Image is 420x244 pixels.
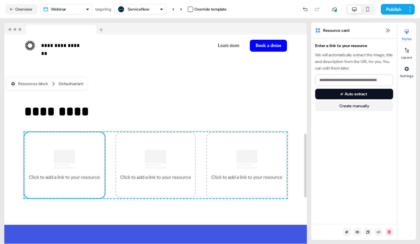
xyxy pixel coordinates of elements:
[206,132,287,198] div: Click to add a link to your resource
[29,174,100,180] div: Click to add a link to your resource
[24,132,287,198] div: Click to add a link to your resourceClick to add a link to your resourceClick to add a link to yo...
[381,4,405,15] button: Publish
[114,4,167,15] button: ServiceNow
[4,23,106,35] img: Browser topbar
[115,132,196,198] div: Click to add a link to your resource
[315,52,393,72] div: We will automatically extract the image, title and description from the URL for you. You can edit...
[397,45,416,60] button: Layers
[323,27,349,34] span: Resource card
[315,89,393,99] button: Auto extract
[128,6,149,13] div: ServiceNow
[120,174,191,180] div: Click to add a link to your resource
[211,174,282,180] div: Click to add a link to your resource
[51,6,66,13] div: Webinar
[59,80,83,87] div: Default variant
[315,101,393,111] button: Create manually
[24,132,105,198] div: Click to add a link to your resource
[10,80,48,87] div: Resources block
[194,6,227,13] div: Override template
[158,40,287,52] div: Learn moreBook a demo
[5,4,37,15] button: Overview
[397,64,416,78] button: Settings
[250,40,287,52] button: Book a demo
[95,6,111,13] div: targeting
[212,40,245,52] button: Learn more
[397,26,416,41] button: Styles
[315,42,393,49] div: Enter a link to your resource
